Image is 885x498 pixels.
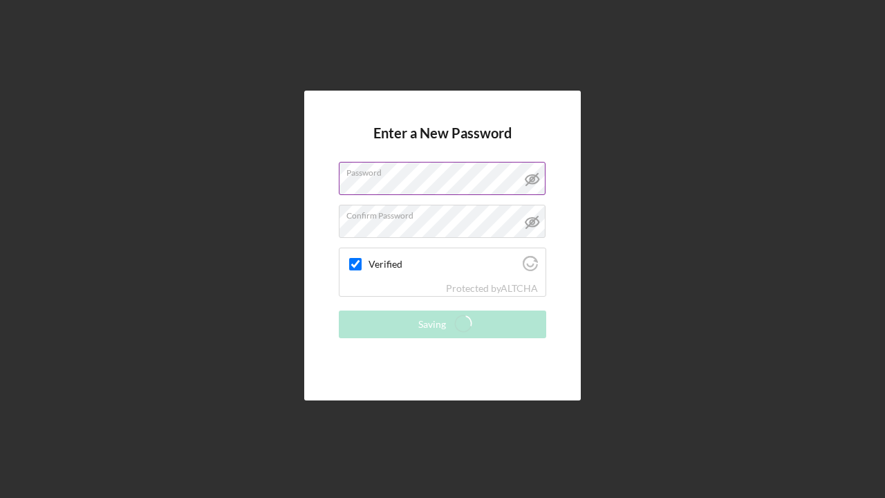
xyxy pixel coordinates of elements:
[346,205,546,221] label: Confirm Password
[501,282,538,294] a: Visit Altcha.org
[418,311,446,338] div: Saving
[446,283,538,294] div: Protected by
[346,163,546,178] label: Password
[523,261,538,273] a: Visit Altcha.org
[373,125,512,162] h4: Enter a New Password
[369,259,519,270] label: Verified
[339,311,546,338] button: Saving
